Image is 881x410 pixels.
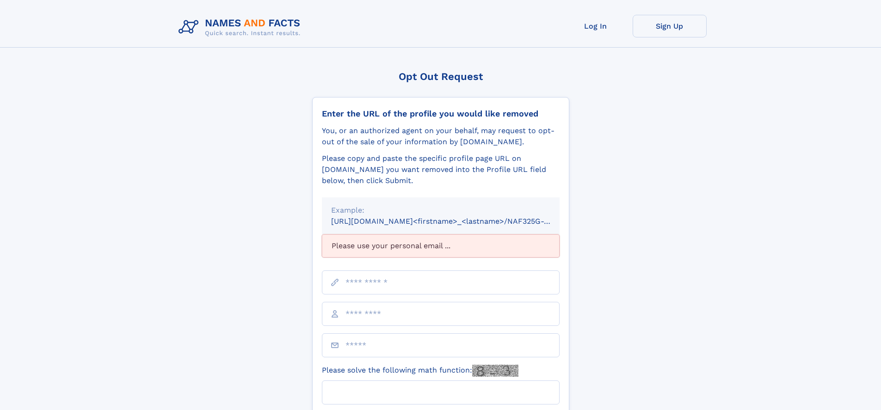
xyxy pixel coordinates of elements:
small: [URL][DOMAIN_NAME]<firstname>_<lastname>/NAF325G-xxxxxxxx [331,217,577,226]
div: Example: [331,205,550,216]
div: Enter the URL of the profile you would like removed [322,109,560,119]
div: Please copy and paste the specific profile page URL on [DOMAIN_NAME] you want removed into the Pr... [322,153,560,186]
img: Logo Names and Facts [175,15,308,40]
div: Please use your personal email ... [322,234,560,257]
div: Opt Out Request [312,71,569,82]
label: Please solve the following math function: [322,365,518,377]
div: You, or an authorized agent on your behalf, may request to opt-out of the sale of your informatio... [322,125,560,147]
a: Sign Up [633,15,707,37]
a: Log In [559,15,633,37]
